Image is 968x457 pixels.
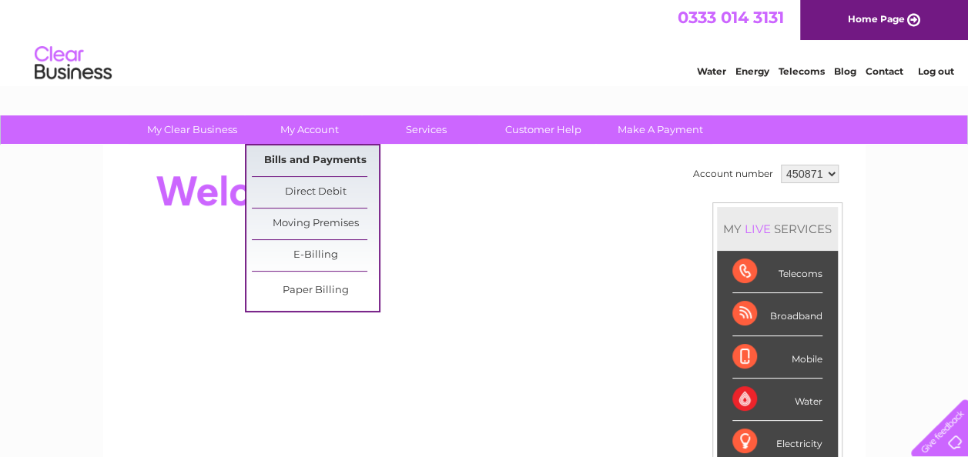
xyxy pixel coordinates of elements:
[252,240,379,271] a: E-Billing
[834,65,856,77] a: Blog
[252,275,379,306] a: Paper Billing
[717,207,838,251] div: MY SERVICES
[246,115,373,144] a: My Account
[732,336,822,379] div: Mobile
[697,65,726,77] a: Water
[34,40,112,87] img: logo.png
[917,65,953,77] a: Log out
[252,177,379,208] a: Direct Debit
[480,115,607,144] a: Customer Help
[678,8,784,27] a: 0333 014 3131
[735,65,769,77] a: Energy
[363,115,490,144] a: Services
[866,65,903,77] a: Contact
[779,65,825,77] a: Telecoms
[732,293,822,335] div: Broadband
[252,208,379,239] a: Moving Premises
[252,145,379,176] a: Bills and Payments
[732,379,822,421] div: Water
[689,161,777,187] td: Account number
[742,222,774,236] div: LIVE
[129,115,256,144] a: My Clear Business
[597,115,724,144] a: Make A Payment
[121,8,849,75] div: Clear Business is a trading name of Verastar Limited (registered in [GEOGRAPHIC_DATA] No. 3667643...
[732,251,822,293] div: Telecoms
